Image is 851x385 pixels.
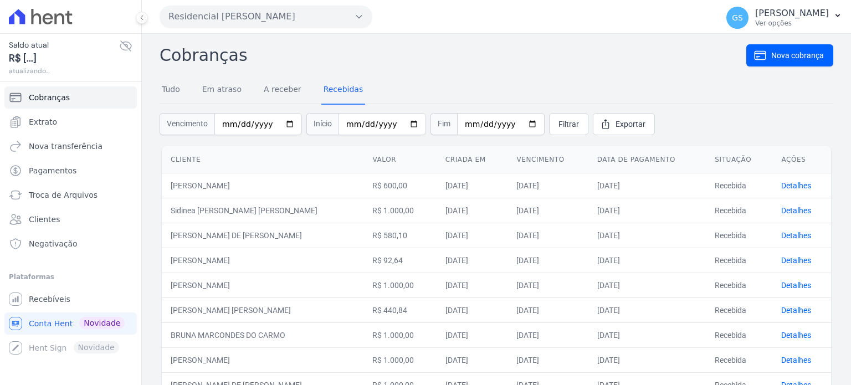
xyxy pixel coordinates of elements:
[437,146,508,173] th: Criada em
[437,223,508,248] td: [DATE]
[588,173,706,198] td: [DATE]
[363,322,436,347] td: R$ 1.000,00
[746,44,833,66] a: Nova cobrança
[160,43,746,68] h2: Cobranças
[507,297,588,322] td: [DATE]
[437,273,508,297] td: [DATE]
[4,111,137,133] a: Extrato
[9,39,119,51] span: Saldo atual
[306,113,339,135] span: Início
[29,294,70,305] span: Recebíveis
[588,297,706,322] td: [DATE]
[200,76,244,105] a: Em atraso
[363,273,436,297] td: R$ 1.000,00
[706,347,772,372] td: Recebida
[507,248,588,273] td: [DATE]
[706,198,772,223] td: Recebida
[29,116,57,127] span: Extrato
[262,76,304,105] a: A receber
[4,135,137,157] a: Nova transferência
[363,248,436,273] td: R$ 92,64
[29,238,78,249] span: Negativação
[706,146,772,173] th: Situação
[437,347,508,372] td: [DATE]
[363,347,436,372] td: R$ 1.000,00
[321,76,366,105] a: Recebidas
[781,356,811,365] a: Detalhes
[437,248,508,273] td: [DATE]
[4,312,137,335] a: Conta Hent Novidade
[160,113,214,135] span: Vencimento
[162,322,363,347] td: BRUNA MARCONDES DO CARMO
[4,184,137,206] a: Troca de Arquivos
[732,14,743,22] span: GS
[29,92,70,103] span: Cobranças
[593,113,655,135] a: Exportar
[437,173,508,198] td: [DATE]
[9,66,119,76] span: atualizando...
[29,189,98,201] span: Troca de Arquivos
[437,198,508,223] td: [DATE]
[162,146,363,173] th: Cliente
[588,347,706,372] td: [DATE]
[588,198,706,223] td: [DATE]
[706,273,772,297] td: Recebida
[706,297,772,322] td: Recebida
[717,2,851,33] button: GS [PERSON_NAME] Ver opções
[79,317,125,329] span: Novidade
[507,146,588,173] th: Vencimento
[558,119,579,130] span: Filtrar
[160,76,182,105] a: Tudo
[363,198,436,223] td: R$ 1.000,00
[507,198,588,223] td: [DATE]
[162,347,363,372] td: [PERSON_NAME]
[588,273,706,297] td: [DATE]
[363,297,436,322] td: R$ 440,84
[4,233,137,255] a: Negativação
[507,347,588,372] td: [DATE]
[755,8,829,19] p: [PERSON_NAME]
[4,208,137,230] a: Clientes
[4,288,137,310] a: Recebíveis
[706,173,772,198] td: Recebida
[9,270,132,284] div: Plataformas
[772,146,831,173] th: Ações
[162,173,363,198] td: [PERSON_NAME]
[29,141,102,152] span: Nova transferência
[781,231,811,240] a: Detalhes
[588,248,706,273] td: [DATE]
[363,146,436,173] th: Valor
[706,322,772,347] td: Recebida
[162,223,363,248] td: [PERSON_NAME] DE [PERSON_NAME]
[162,273,363,297] td: [PERSON_NAME]
[507,273,588,297] td: [DATE]
[437,322,508,347] td: [DATE]
[162,198,363,223] td: Sidinea [PERSON_NAME] [PERSON_NAME]
[363,173,436,198] td: R$ 600,00
[160,6,372,28] button: Residencial [PERSON_NAME]
[4,86,137,109] a: Cobranças
[706,223,772,248] td: Recebida
[507,173,588,198] td: [DATE]
[781,256,811,265] a: Detalhes
[29,165,76,176] span: Pagamentos
[781,306,811,315] a: Detalhes
[616,119,645,130] span: Exportar
[588,146,706,173] th: Data de pagamento
[29,318,73,329] span: Conta Hent
[162,248,363,273] td: [PERSON_NAME]
[781,331,811,340] a: Detalhes
[549,113,588,135] a: Filtrar
[29,214,60,225] span: Clientes
[781,206,811,215] a: Detalhes
[781,181,811,190] a: Detalhes
[9,51,119,66] span: R$ [...]
[706,248,772,273] td: Recebida
[4,160,137,182] a: Pagamentos
[437,297,508,322] td: [DATE]
[507,223,588,248] td: [DATE]
[363,223,436,248] td: R$ 580,10
[162,297,363,322] td: [PERSON_NAME] [PERSON_NAME]
[507,322,588,347] td: [DATE]
[755,19,829,28] p: Ver opções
